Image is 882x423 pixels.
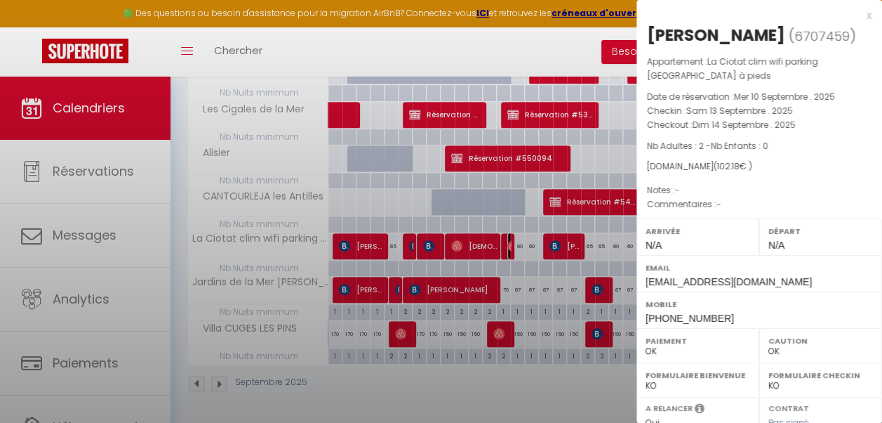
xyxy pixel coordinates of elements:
p: Appartement : [647,55,871,83]
label: Paiement [646,334,750,348]
label: Départ [768,224,873,238]
span: N/A [646,240,662,251]
div: [DOMAIN_NAME] [647,160,871,174]
label: Caution [768,334,873,348]
label: Contrat [768,403,809,412]
span: Nb Enfants : 0 [711,140,768,152]
span: ( ) [789,26,856,46]
p: Checkout : [647,118,871,132]
span: 6707459 [794,27,850,45]
span: N/A [768,240,784,251]
label: Formulaire Bienvenue [646,368,750,382]
span: ( € ) [714,160,752,172]
span: [EMAIL_ADDRESS][DOMAIN_NAME] [646,276,812,287]
p: Notes : [647,183,871,197]
label: Email [646,261,873,275]
span: [PHONE_NUMBER] [646,313,734,324]
label: Formulaire Checkin [768,368,873,382]
div: x [636,7,871,24]
span: Nb Adultes : 2 - [647,140,768,152]
span: - [675,184,680,196]
span: - [716,198,721,210]
label: Mobile [646,297,873,311]
label: Arrivée [646,224,750,238]
p: Date de réservation : [647,90,871,104]
label: A relancer [646,403,693,415]
button: Ouvrir le widget de chat LiveChat [11,6,53,48]
span: 102.18 [717,160,740,172]
span: Sam 13 Septembre . 2025 [686,105,793,117]
span: Dim 14 Septembre . 2025 [693,119,796,131]
span: La Ciotat clim wifi parking [GEOGRAPHIC_DATA] à pieds [647,56,818,82]
i: Sélectionner OUI si vous souhaiter envoyer les séquences de messages post-checkout [695,403,704,418]
div: [PERSON_NAME] [647,24,785,46]
span: Mer 10 Septembre . 2025 [734,91,835,103]
p: Commentaires : [647,197,871,211]
p: Checkin : [647,104,871,118]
